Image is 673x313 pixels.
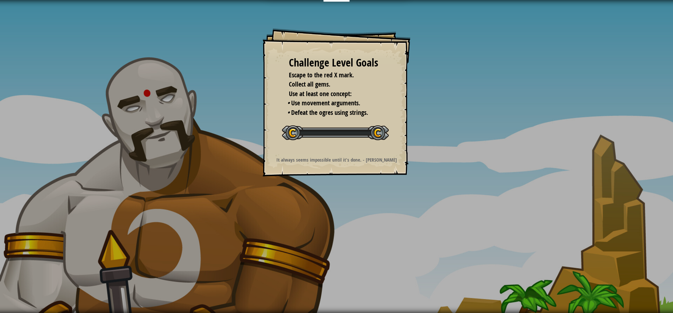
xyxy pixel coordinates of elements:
li: Collect all gems. [281,80,383,89]
li: Use at least one concept: [281,89,383,99]
span: Escape to the red X mark. [289,70,354,79]
span: Collect all gems. [289,80,330,89]
span: Use movement arguments. [291,98,360,107]
li: Defeat the ogres using strings. [287,108,383,117]
span: Use at least one concept: [289,89,352,98]
i: • [287,108,290,117]
strong: It always seems impossible until it's done. - [PERSON_NAME] [276,156,397,163]
li: Use movement arguments. [287,98,383,108]
li: Escape to the red X mark. [281,70,383,80]
span: Defeat the ogres using strings. [291,108,368,117]
i: • [287,98,290,107]
div: Challenge Level Goals [289,55,384,70]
